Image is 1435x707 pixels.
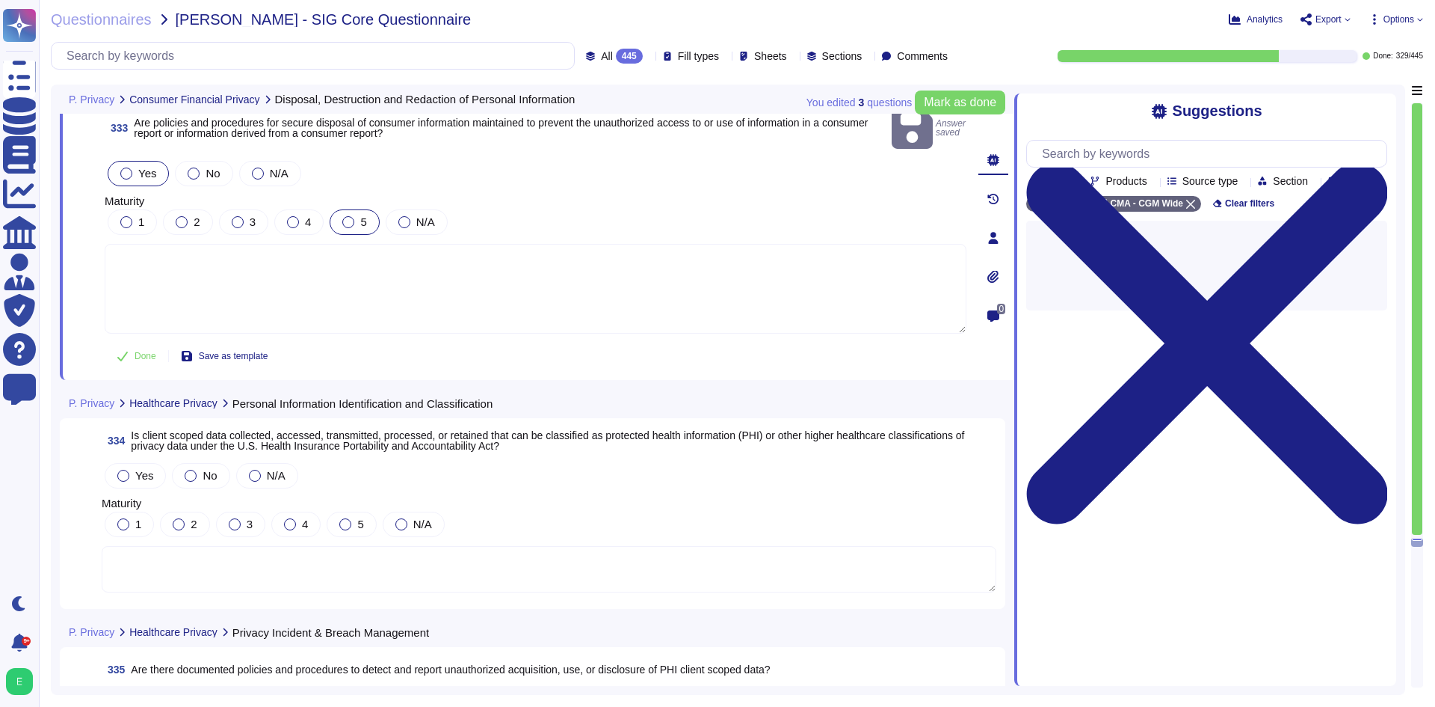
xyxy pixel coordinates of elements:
[22,637,31,646] div: 9+
[1247,15,1283,24] span: Analytics
[275,94,575,105] span: Disposal, Destruction and Redaction of Personal Information
[413,518,432,530] span: N/A
[105,123,128,133] span: 333
[199,352,268,361] span: Save as template
[138,167,156,180] span: Yes
[129,94,259,105] span: Consumer Financial Privacy
[129,398,217,408] span: Healthcare Privacy
[169,341,280,371] button: Save as template
[601,51,613,61] span: All
[250,215,256,228] span: 3
[678,51,719,61] span: Fill types
[135,518,141,530] span: 1
[305,215,311,228] span: 4
[924,97,996,108] span: Mark as done
[206,167,220,180] span: No
[59,43,574,69] input: Search by keywords
[416,215,435,228] span: N/A
[105,341,168,371] button: Done
[102,664,125,675] span: 335
[302,518,308,530] span: 4
[232,627,429,638] span: Privacy Incident & Breach Management
[897,51,948,61] span: Comments
[1034,141,1386,167] input: Search by keywords
[191,518,197,530] span: 2
[135,469,153,482] span: Yes
[822,51,862,61] span: Sections
[360,215,366,228] span: 5
[102,435,125,446] span: 334
[915,91,1005,114] button: Mark as done
[69,627,114,637] span: P. Privacy
[3,665,43,698] button: user
[102,497,141,509] span: Maturity
[1315,15,1342,24] span: Export
[892,105,966,152] span: Answer saved
[267,469,286,482] span: N/A
[176,12,472,27] span: [PERSON_NAME] - SIG Core Questionnaire
[357,518,363,530] span: 5
[754,51,787,61] span: Sheets
[194,215,200,228] span: 2
[270,167,288,180] span: N/A
[138,215,144,228] span: 1
[1229,13,1283,25] button: Analytics
[1396,52,1423,60] span: 329 / 445
[616,49,643,64] div: 445
[105,195,144,207] span: Maturity
[134,117,868,139] span: Are policies and procedures for secure disposal of consumer information maintained to prevent the...
[69,94,114,105] span: P. Privacy
[247,518,253,530] span: 3
[232,398,493,409] span: Personal Information Identification and Classification
[51,12,152,27] span: Questionnaires
[1383,15,1414,24] span: Options
[1373,52,1393,60] span: Done:
[135,352,156,361] span: Done
[858,97,864,108] b: 3
[6,668,33,695] img: user
[129,627,217,637] span: Healthcare Privacy
[806,97,912,108] span: You edited question s
[131,664,770,676] span: Are there documented policies and procedures to detect and report unauthorized acquisition, use, ...
[203,469,217,482] span: No
[997,304,1005,314] span: 0
[69,398,114,408] span: P. Privacy
[131,429,964,452] span: Is client scoped data collected, accessed, transmitted, processed, or retained that can be classi...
